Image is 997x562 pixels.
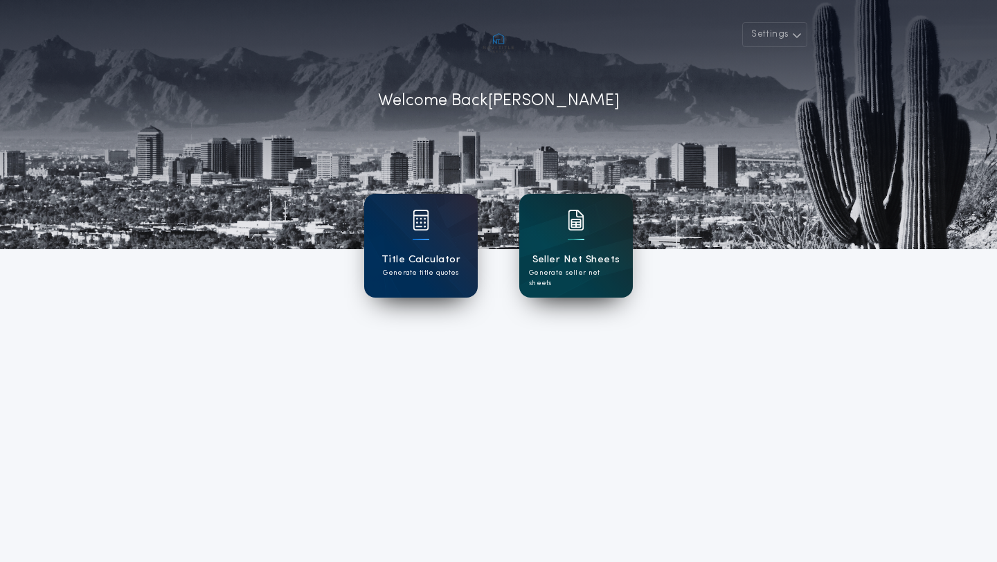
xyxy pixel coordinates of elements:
[529,268,623,289] p: Generate seller net sheets
[383,268,458,278] p: Generate title quotes
[413,210,429,230] img: card icon
[519,194,633,298] a: card iconSeller Net SheetsGenerate seller net sheets
[478,22,519,64] img: account-logo
[364,194,478,298] a: card iconTitle CalculatorGenerate title quotes
[532,252,620,268] h1: Seller Net Sheets
[381,252,460,268] h1: Title Calculator
[378,89,620,114] p: Welcome Back [PERSON_NAME]
[568,210,584,230] img: card icon
[742,22,807,47] button: Settings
